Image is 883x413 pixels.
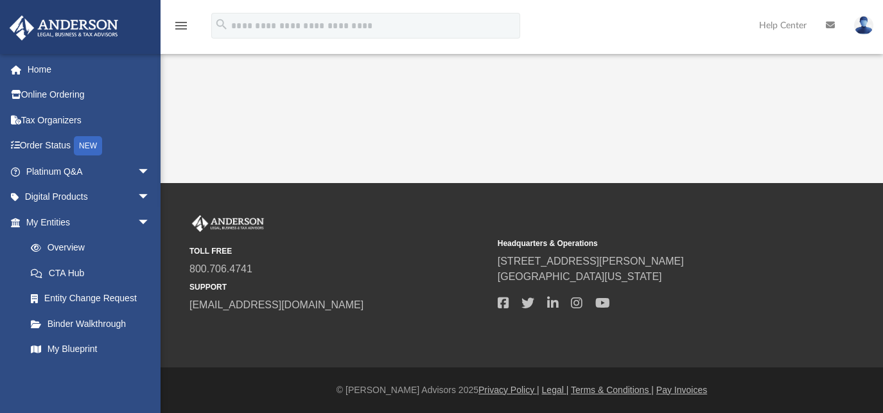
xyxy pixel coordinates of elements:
a: My Blueprint [18,337,163,362]
span: arrow_drop_down [137,209,163,236]
img: Anderson Advisors Platinum Portal [6,15,122,40]
a: Online Ordering [9,82,170,108]
a: Pay Invoices [656,385,707,395]
a: [STREET_ADDRESS][PERSON_NAME] [498,256,684,267]
a: [EMAIL_ADDRESS][DOMAIN_NAME] [189,299,363,310]
a: CTA Hub [18,260,170,286]
i: menu [173,18,189,33]
a: Terms & Conditions | [571,385,654,395]
a: Legal | [542,385,569,395]
a: Tax Organizers [9,107,170,133]
span: arrow_drop_down [137,184,163,211]
a: Digital Productsarrow_drop_down [9,184,170,210]
a: Binder Walkthrough [18,311,170,337]
a: Home [9,57,170,82]
a: My Entitiesarrow_drop_down [9,209,170,235]
a: Tax Due Dates [18,362,170,387]
a: Order StatusNEW [9,133,170,159]
small: TOLL FREE [189,245,489,257]
img: Anderson Advisors Platinum Portal [189,215,267,232]
small: SUPPORT [189,281,489,293]
a: Platinum Q&Aarrow_drop_down [9,159,170,184]
a: Overview [18,235,170,261]
i: search [214,17,229,31]
img: User Pic [854,16,873,35]
a: menu [173,24,189,33]
span: arrow_drop_down [137,159,163,185]
a: 800.706.4741 [189,263,252,274]
a: Entity Change Request [18,286,170,312]
div: © [PERSON_NAME] Advisors 2025 [161,383,883,397]
a: [GEOGRAPHIC_DATA][US_STATE] [498,271,662,282]
a: Privacy Policy | [478,385,539,395]
small: Headquarters & Operations [498,238,797,249]
div: NEW [74,136,102,155]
